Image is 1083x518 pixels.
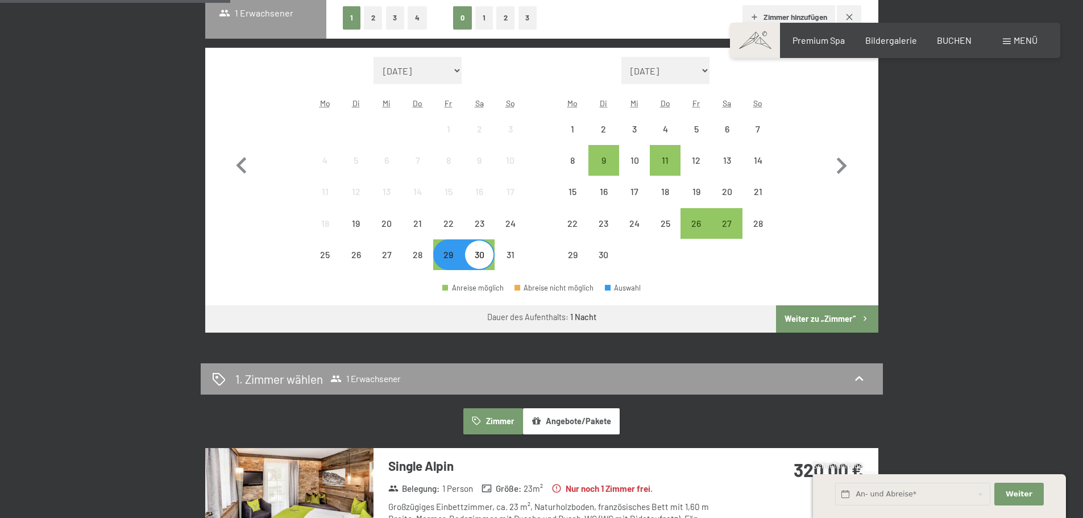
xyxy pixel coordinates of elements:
div: Fri Aug 29 2025 [433,239,464,270]
h3: Single Alpin [388,457,727,475]
abbr: Sonntag [506,98,515,108]
div: 22 [558,219,587,247]
div: 10 [620,156,649,184]
div: Anreise nicht möglich [403,208,433,239]
div: Thu Aug 14 2025 [403,176,433,207]
div: 11 [311,187,339,216]
div: 4 [311,156,339,184]
div: 5 [342,156,370,184]
div: Anreise nicht möglich [680,114,711,144]
div: Tue Aug 26 2025 [341,239,371,270]
div: Tue Sep 09 2025 [588,145,619,176]
span: Weiter [1006,489,1032,499]
div: Thu Sep 04 2025 [650,114,680,144]
div: Sun Sep 07 2025 [742,114,773,144]
div: Anreise nicht möglich [588,176,619,207]
div: Mon Sep 29 2025 [557,239,588,270]
div: 17 [496,187,524,216]
div: 15 [434,187,463,216]
div: Wed Aug 13 2025 [371,176,402,207]
div: Anreise nicht möglich [650,114,680,144]
div: Anreise nicht möglich [433,114,464,144]
div: Thu Aug 28 2025 [403,239,433,270]
div: Sun Aug 17 2025 [495,176,525,207]
strong: Belegung : [388,483,440,495]
button: 1 [475,6,493,30]
div: 20 [372,219,401,247]
div: Fri Aug 22 2025 [433,208,464,239]
div: Wed Sep 24 2025 [619,208,650,239]
div: Fri Aug 15 2025 [433,176,464,207]
div: 24 [620,219,649,247]
div: 6 [372,156,401,184]
div: 28 [744,219,772,247]
div: 9 [465,156,493,184]
div: 25 [311,250,339,279]
div: Sun Aug 31 2025 [495,239,525,270]
div: 23 [590,219,618,247]
div: Anreise nicht möglich [557,145,588,176]
div: Anreise nicht möglich [619,114,650,144]
div: 25 [651,219,679,247]
div: Tue Sep 30 2025 [588,239,619,270]
a: BUCHEN [937,35,972,45]
abbr: Sonntag [753,98,762,108]
span: 1 Erwachsener [330,373,401,384]
div: 24 [496,219,524,247]
div: Abreise nicht möglich [514,284,594,292]
div: 19 [682,187,710,216]
div: Sun Sep 21 2025 [742,176,773,207]
a: Premium Spa [792,35,845,45]
div: Thu Aug 07 2025 [403,145,433,176]
abbr: Montag [567,98,578,108]
div: Sat Sep 13 2025 [712,145,742,176]
button: 3 [386,6,405,30]
div: 21 [404,219,432,247]
button: 2 [364,6,383,30]
div: Anreise nicht möglich [557,239,588,270]
div: 19 [342,219,370,247]
div: Anreise nicht möglich [433,176,464,207]
div: Anreise nicht möglich [557,114,588,144]
div: 17 [620,187,649,216]
div: Tue Aug 05 2025 [341,145,371,176]
div: Anreise nicht möglich [619,208,650,239]
div: Anreise nicht möglich [371,145,402,176]
div: Anreise nicht möglich [310,208,341,239]
div: Anreise nicht möglich [310,239,341,270]
button: Angebote/Pakete [523,408,620,434]
div: Sat Sep 06 2025 [712,114,742,144]
div: Anreise nicht möglich [619,176,650,207]
div: Anreise nicht möglich [712,145,742,176]
span: Menü [1014,35,1038,45]
div: 13 [372,187,401,216]
button: 0 [453,6,472,30]
div: Tue Sep 23 2025 [588,208,619,239]
div: Anreise möglich [650,145,680,176]
div: 23 [465,219,493,247]
div: 13 [713,156,741,184]
div: Tue Aug 12 2025 [341,176,371,207]
div: 30 [465,250,493,279]
div: Fri Sep 05 2025 [680,114,711,144]
div: 2 [590,125,618,153]
div: Tue Sep 16 2025 [588,176,619,207]
div: Sun Aug 10 2025 [495,145,525,176]
div: Anreise nicht möglich [650,208,680,239]
div: 20 [713,187,741,216]
div: Anreise nicht möglich [341,145,371,176]
div: 7 [404,156,432,184]
div: 1 [558,125,587,153]
div: Anreise nicht möglich [712,176,742,207]
div: Mon Aug 18 2025 [310,208,341,239]
div: 27 [372,250,401,279]
div: Sun Aug 24 2025 [495,208,525,239]
div: Sat Aug 30 2025 [464,239,495,270]
span: 1 Erwachsener [219,7,294,19]
div: Anreise nicht möglich [557,176,588,207]
abbr: Freitag [692,98,700,108]
div: 16 [590,187,618,216]
div: 2 [465,125,493,153]
div: 12 [682,156,710,184]
div: 11 [651,156,679,184]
